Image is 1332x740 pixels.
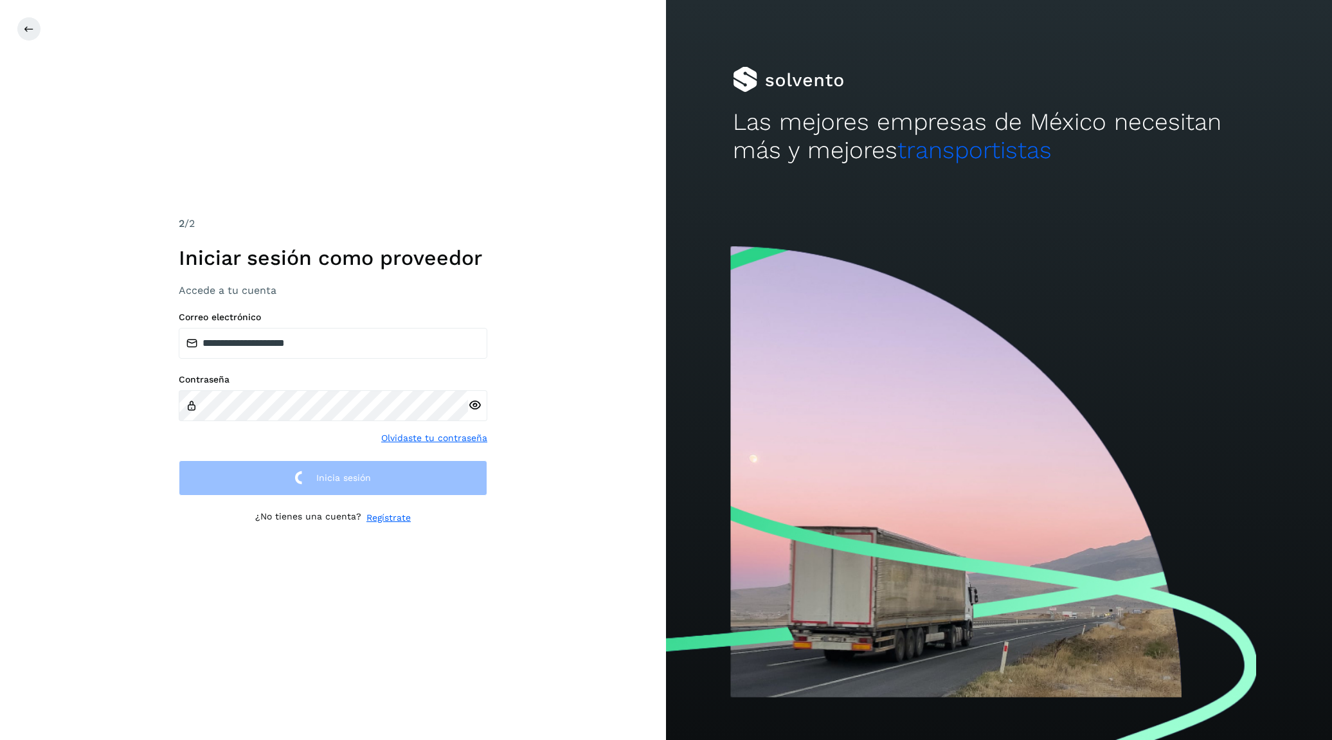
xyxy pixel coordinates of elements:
label: Correo electrónico [179,312,487,323]
a: Regístrate [366,511,411,525]
button: Inicia sesión [179,460,487,496]
span: Inicia sesión [316,473,371,482]
h2: Las mejores empresas de México necesitan más y mejores [733,108,1266,165]
div: /2 [179,216,487,231]
h3: Accede a tu cuenta [179,284,487,296]
span: 2 [179,217,184,230]
span: transportistas [897,136,1052,164]
h1: Iniciar sesión como proveedor [179,246,487,270]
p: ¿No tienes una cuenta? [255,511,361,525]
a: Olvidaste tu contraseña [381,431,487,445]
label: Contraseña [179,374,487,385]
